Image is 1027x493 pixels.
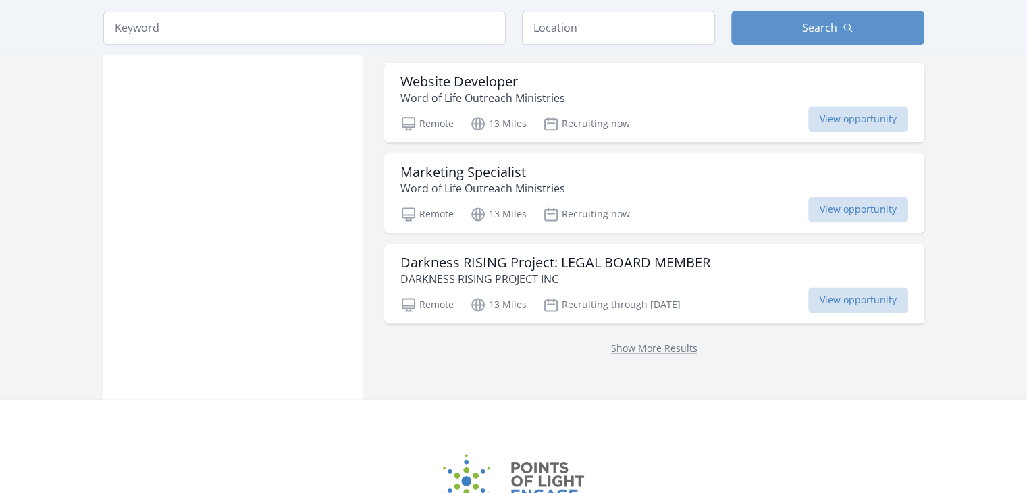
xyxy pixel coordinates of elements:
p: Recruiting now [543,115,630,132]
p: 13 Miles [470,296,527,313]
h3: Website Developer [400,74,565,90]
span: View opportunity [808,287,908,313]
p: Recruiting now [543,206,630,222]
h3: Marketing Specialist [400,164,565,180]
p: Recruiting through [DATE] [543,296,681,313]
p: Remote [400,115,454,132]
a: Website Developer Word of Life Outreach Ministries Remote 13 Miles Recruiting now View opportunity [384,63,924,142]
button: Search [731,11,924,45]
a: Show More Results [611,342,697,355]
a: Darkness RISING Project: LEGAL BOARD MEMBER DARKNESS RISING PROJECT INC Remote 13 Miles Recruitin... [384,244,924,323]
input: Location [522,11,715,45]
a: Marketing Specialist Word of Life Outreach Ministries Remote 13 Miles Recruiting now View opportu... [384,153,924,233]
p: Remote [400,206,454,222]
span: View opportunity [808,106,908,132]
p: Remote [400,296,454,313]
span: Search [802,20,837,36]
p: Word of Life Outreach Ministries [400,90,565,106]
span: View opportunity [808,197,908,222]
h3: Darkness RISING Project: LEGAL BOARD MEMBER [400,255,710,271]
p: 13 Miles [470,206,527,222]
input: Keyword [103,11,506,45]
p: 13 Miles [470,115,527,132]
p: DARKNESS RISING PROJECT INC [400,271,710,287]
p: Word of Life Outreach Ministries [400,180,565,197]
